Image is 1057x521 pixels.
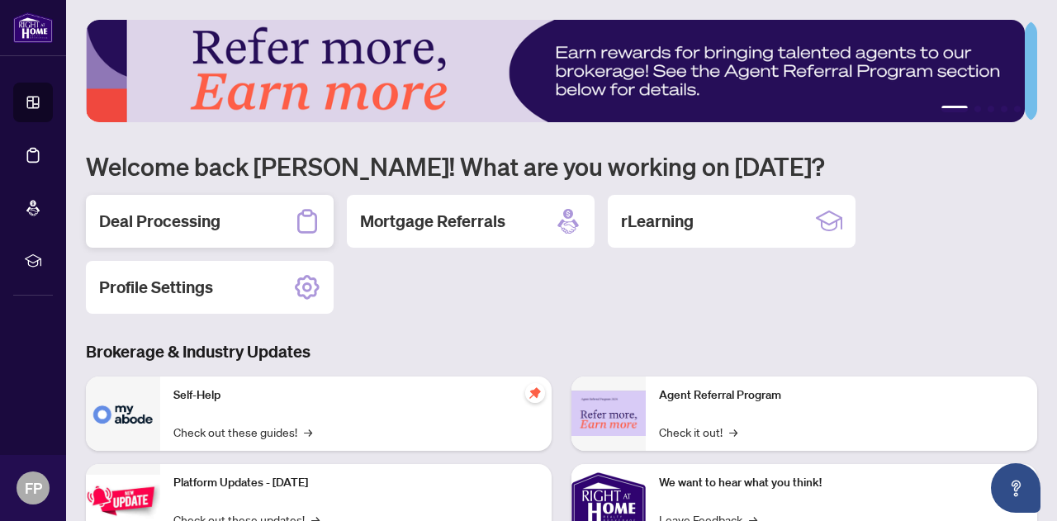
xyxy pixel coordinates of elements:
[941,106,968,112] button: 1
[974,106,981,112] button: 2
[86,150,1037,182] h1: Welcome back [PERSON_NAME]! What are you working on [DATE]?
[571,391,646,436] img: Agent Referral Program
[360,210,505,233] h2: Mortgage Referrals
[173,386,538,405] p: Self-Help
[988,106,994,112] button: 3
[621,210,694,233] h2: rLearning
[99,210,220,233] h2: Deal Processing
[1001,106,1007,112] button: 4
[173,423,312,441] a: Check out these guides!→
[86,377,160,451] img: Self-Help
[86,340,1037,363] h3: Brokerage & Industry Updates
[659,423,737,441] a: Check it out!→
[13,12,53,43] img: logo
[659,386,1024,405] p: Agent Referral Program
[304,423,312,441] span: →
[659,474,1024,492] p: We want to hear what you think!
[525,383,545,403] span: pushpin
[991,463,1040,513] button: Open asap
[99,276,213,299] h2: Profile Settings
[1014,106,1021,112] button: 5
[86,20,1025,122] img: Slide 0
[25,476,42,500] span: FP
[173,474,538,492] p: Platform Updates - [DATE]
[729,423,737,441] span: →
